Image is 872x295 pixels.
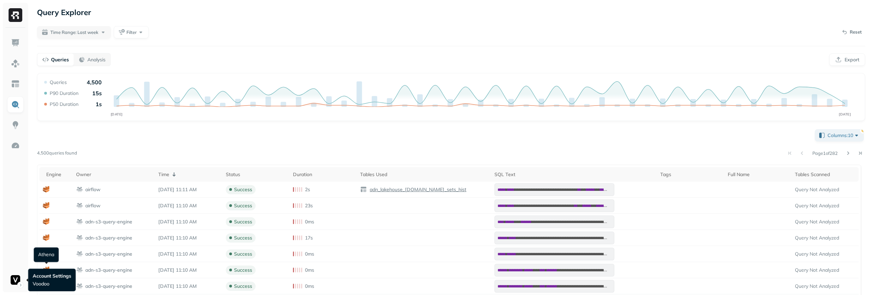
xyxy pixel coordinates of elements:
img: table [360,186,367,193]
div: Full Name [728,171,788,178]
img: Dashboard [11,38,20,47]
tspan: [DATE] [839,112,851,116]
img: Voodoo [11,275,20,285]
p: Query Not Analyzed [795,202,855,209]
img: Insights [11,121,20,130]
p: 2s [305,186,310,193]
img: Query Explorer [11,100,20,109]
p: Query Not Analyzed [795,267,855,273]
p: 4,500 [87,79,102,86]
p: Query Not Analyzed [795,219,855,225]
p: Page 1 of 282 [812,150,838,156]
div: Time [158,170,219,179]
div: Tags [660,171,721,178]
p: 4,500 queries found [37,150,77,157]
button: Export [829,53,865,66]
p: Voodoo [33,281,71,287]
p: Query Explorer [37,6,91,19]
p: airflow [85,202,100,209]
button: Reset [838,27,865,38]
img: Asset Explorer [11,79,20,88]
div: Owner [76,171,152,178]
button: Time Range: Last week [37,26,111,38]
p: athena [38,251,54,258]
p: airflow [85,186,100,193]
span: Filter [126,29,137,36]
button: Columns:10 [815,129,864,142]
p: Query Not Analyzed [795,235,855,241]
button: Filter [114,26,149,38]
p: Sep 18, 2025 11:10 AM [158,251,219,257]
p: success [234,283,252,290]
p: adn_lakehouse_[DOMAIN_NAME]_sets_hist [368,186,466,193]
p: 0ms [305,219,314,225]
p: Analysis [87,57,106,63]
p: success [234,202,252,209]
p: Sep 18, 2025 11:10 AM [158,267,219,273]
img: Optimization [11,141,20,150]
p: P50 Duration [50,101,78,108]
p: Sep 18, 2025 11:10 AM [158,283,219,290]
div: Tables Used [360,171,488,178]
span: Time Range: Last week [50,29,98,36]
tspan: [DATE] [111,112,123,116]
p: 23s [305,202,313,209]
div: Duration [293,171,353,178]
p: success [234,235,252,241]
div: Tables Scanned [795,171,855,178]
p: Query Not Analyzed [795,186,855,193]
p: 17s [305,235,313,241]
p: 0ms [305,283,314,290]
p: success [234,186,252,193]
p: 0ms [305,251,314,257]
p: Queries [50,79,67,86]
a: adn_lakehouse_[DOMAIN_NAME]_sets_hist [367,186,466,193]
p: P90 Duration [50,90,78,97]
img: Ryft [9,8,22,22]
p: 0ms [305,267,314,273]
p: adn-s3-query-engine [85,283,132,290]
p: adn-s3-query-engine [85,267,132,273]
p: Sep 18, 2025 11:10 AM [158,202,219,209]
p: Sep 18, 2025 11:10 AM [158,219,219,225]
p: Sep 18, 2025 11:10 AM [158,235,219,241]
p: adn-s3-query-engine [85,219,132,225]
p: adn-s3-query-engine [85,235,132,241]
p: adn-s3-query-engine [85,251,132,257]
p: success [234,267,252,273]
p: Query Not Analyzed [795,251,855,257]
div: SQL Text [494,171,653,178]
p: Sep 18, 2025 11:11 AM [158,186,219,193]
p: success [234,251,252,257]
p: 1s [96,101,102,108]
div: Engine [46,171,69,178]
p: Query Not Analyzed [795,283,855,290]
img: Assets [11,59,20,68]
span: Columns: 10 [827,132,860,139]
p: success [234,219,252,225]
p: Reset [850,29,862,36]
p: 15s [92,90,102,97]
p: Account Settings [33,273,71,279]
div: Status [226,171,286,178]
p: Queries [51,57,69,63]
